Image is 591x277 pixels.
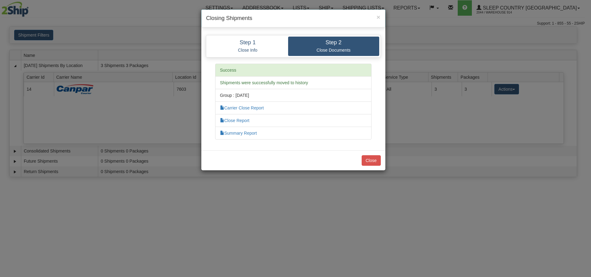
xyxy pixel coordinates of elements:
button: Close [376,14,380,20]
p: Close Documents [293,47,375,53]
a: Step 1 Close Info [207,37,288,56]
a: Summary Report [220,131,257,136]
a: Carrier Close Report [220,105,264,110]
a: Step 2 Close Documents [288,37,379,56]
li: Group : [DATE] [215,89,372,102]
span: × [376,14,380,21]
a: Close Report [220,118,250,123]
button: Close [362,155,381,166]
iframe: chat widget [577,107,590,170]
h4: Closing Shipments [206,14,380,22]
h4: Step 2 [293,40,375,46]
li: Success [215,64,372,77]
li: Shipments were successfully moved to history [215,76,372,89]
p: Close Info [212,47,283,53]
h4: Step 1 [212,40,283,46]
